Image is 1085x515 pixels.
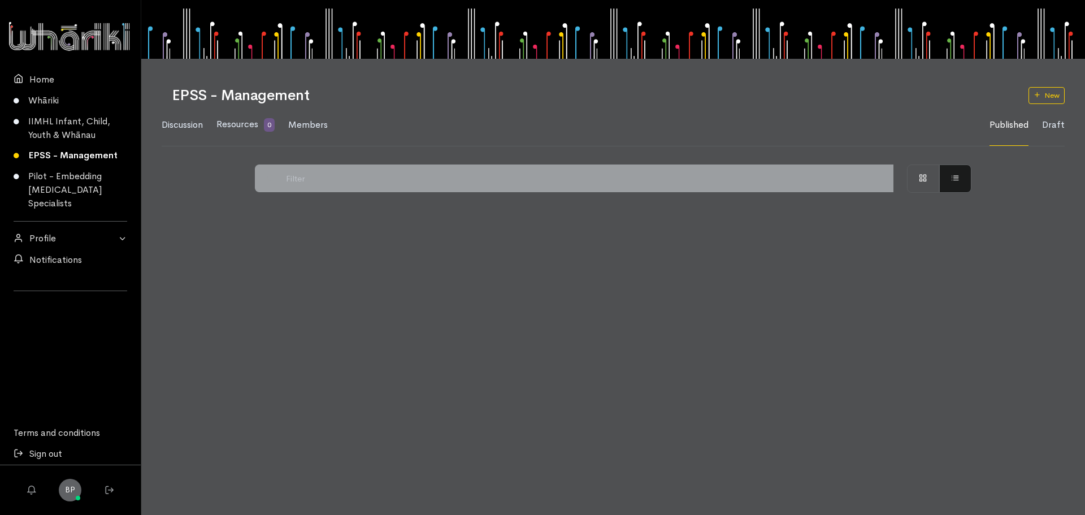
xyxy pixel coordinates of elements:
a: Published [989,105,1028,146]
iframe: LinkedIn Embedded Content [70,306,71,307]
a: Discussion [162,105,203,146]
span: 0 [264,118,275,132]
a: New [1028,87,1065,104]
a: BP [59,479,81,501]
span: Discussion [162,119,203,131]
h1: EPSS - Management [172,88,1015,104]
input: Filter [280,165,893,192]
a: Resources 0 [216,104,275,146]
a: Members [288,105,328,146]
span: Members [288,119,328,131]
span: Resources [216,118,258,130]
a: Draft [1042,105,1065,146]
